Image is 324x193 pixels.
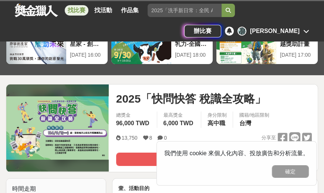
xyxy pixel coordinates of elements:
[116,90,266,107] span: 2025「快問快答 稅識全攻略」
[207,112,227,119] div: 身分限制
[91,5,115,16] a: 找活動
[272,165,309,178] button: 確定
[111,27,213,64] a: 翻玩臺味好乳力-全國短影音創意大募集[DATE] 18:00
[118,185,149,191] strong: 壹、活動目的
[116,120,149,126] span: 96,000 TWD
[175,51,209,59] div: [DATE] 18:00
[164,150,309,156] span: 我們使用 cookie 來個人化內容、投放廣告和分析流量。
[163,112,195,119] span: 最高獎金
[280,51,314,59] div: [DATE] 17:00
[122,135,138,141] span: 13,750
[216,27,318,64] a: 2025國泰卓越獎助計畫[DATE] 17:00
[116,153,213,166] button: 已收藏
[261,132,276,143] span: 分享至
[6,27,108,64] a: 2025 康寧創星家 - 創新應用競賽[DATE] 16:00
[65,5,88,16] a: 找比賽
[184,25,221,37] a: 辦比賽
[250,27,300,36] div: [PERSON_NAME]
[6,96,109,160] img: Cover Image
[163,120,193,126] span: 6,000 TWD
[149,135,152,141] span: 8
[239,120,251,126] span: 台灣
[148,4,222,17] input: 2025「洗手新日常：全民 ALL IN」洗手歌全台徵選
[164,135,167,141] span: 0
[118,5,142,16] a: 作品集
[239,112,269,119] div: 國籍/地區限制
[116,112,151,119] span: 總獎金
[237,27,246,36] div: 高
[207,120,225,126] span: 高中職
[70,51,104,59] div: [DATE] 16:00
